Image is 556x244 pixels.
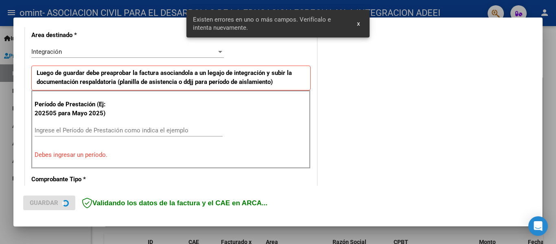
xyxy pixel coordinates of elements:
[357,20,360,27] span: x
[31,31,115,40] p: Area destinado *
[35,150,307,160] p: Debes ingresar un período.
[31,175,115,184] p: Comprobante Tipo *
[193,15,348,32] span: Existen errores en uno o más campos. Verifícalo e intenta nuevamente.
[82,199,267,207] span: Validando los datos de la factura y el CAE en ARCA...
[23,196,75,210] button: Guardar
[37,69,292,86] strong: Luego de guardar debe preaprobar la factura asociandola a un legajo de integración y subir la doc...
[528,216,548,236] div: Open Intercom Messenger
[35,100,116,118] p: Período de Prestación (Ej: 202505 para Mayo 2025)
[350,16,366,31] button: x
[31,48,62,55] span: Integración
[30,199,58,207] span: Guardar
